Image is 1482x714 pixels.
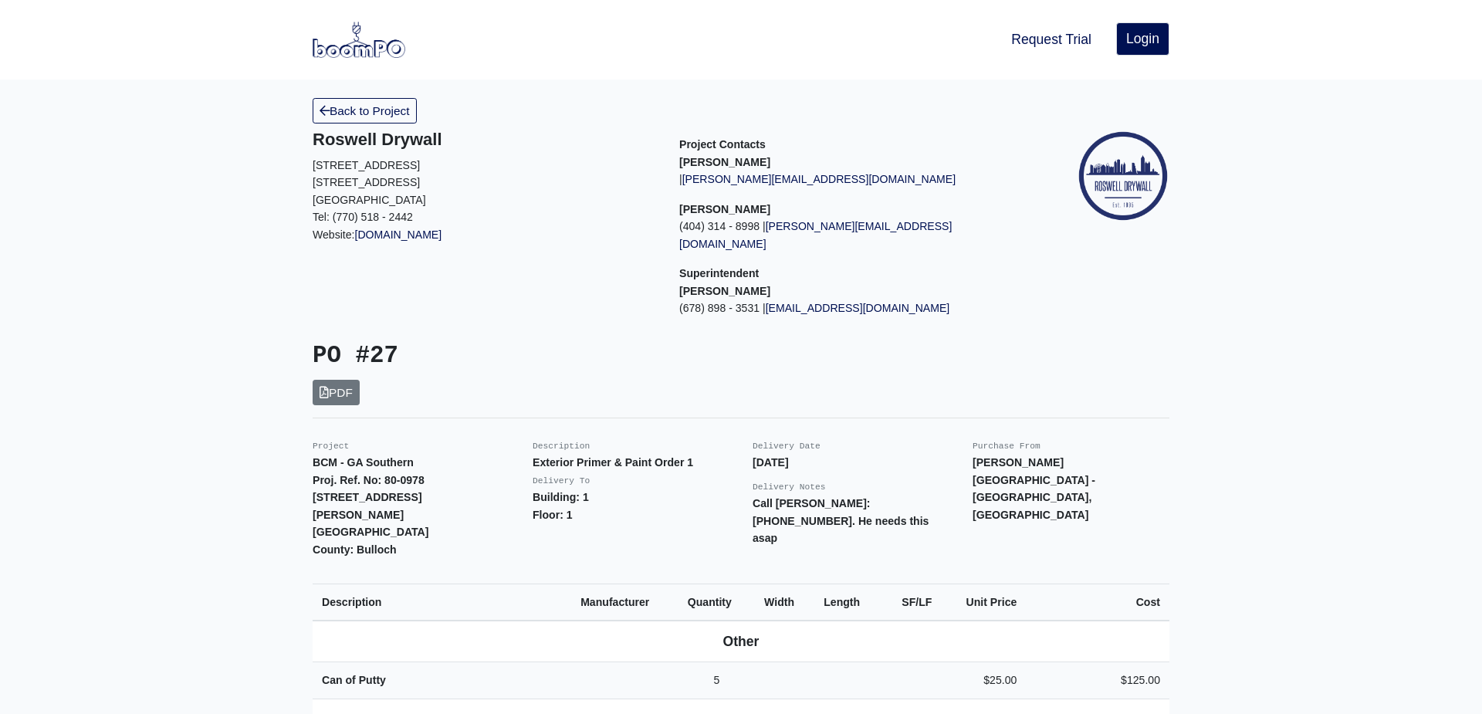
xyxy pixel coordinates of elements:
strong: Floor: 1 [533,509,573,521]
td: $25.00 [941,662,1026,699]
p: [PERSON_NAME][GEOGRAPHIC_DATA] - [GEOGRAPHIC_DATA], [GEOGRAPHIC_DATA] [973,454,1169,523]
b: Other [723,634,760,649]
strong: Building: 1 [533,491,589,503]
strong: Call [PERSON_NAME]: [PHONE_NUMBER]. He needs this asap [753,497,929,544]
a: Request Trial [1005,22,1098,56]
strong: [STREET_ADDRESS][PERSON_NAME] [313,491,422,521]
a: [DOMAIN_NAME] [355,228,442,241]
small: Project [313,442,349,451]
div: Website: [313,130,656,243]
th: Unit Price [941,584,1026,621]
th: Description [313,584,571,621]
img: boomPO [313,22,405,57]
strong: Exterior Primer & Paint Order 1 [533,456,693,469]
p: [STREET_ADDRESS] [313,174,656,191]
th: Width [755,584,814,621]
small: Purchase From [973,442,1040,451]
small: Description [533,442,590,451]
a: Login [1116,22,1169,55]
span: Superintendent [679,267,759,279]
strong: [PERSON_NAME] [679,203,770,215]
span: Project Contacts [679,138,766,151]
a: Back to Project [313,98,417,124]
a: [PERSON_NAME][EMAIL_ADDRESS][DOMAIN_NAME] [679,220,952,250]
p: (404) 314 - 8998 | [679,218,1023,252]
p: (678) 898 - 3531 | [679,299,1023,317]
th: Manufacturer [571,584,678,621]
a: PDF [313,380,360,405]
strong: Can of Putty [322,674,386,686]
strong: [DATE] [753,456,789,469]
h5: Roswell Drywall [313,130,656,150]
td: 5 [678,662,755,699]
th: SF/LF [881,584,941,621]
small: Delivery Notes [753,482,826,492]
a: [EMAIL_ADDRESS][DOMAIN_NAME] [766,302,950,314]
strong: County: Bulloch [313,543,397,556]
a: [PERSON_NAME][EMAIL_ADDRESS][DOMAIN_NAME] [682,173,956,185]
p: Tel: (770) 518 - 2442 [313,208,656,226]
th: Length [814,584,881,621]
th: Quantity [678,584,755,621]
p: | [679,171,1023,188]
strong: [PERSON_NAME] [679,285,770,297]
small: Delivery To [533,476,590,486]
p: [GEOGRAPHIC_DATA] [313,191,656,209]
th: Cost [1026,584,1169,621]
h3: PO #27 [313,342,729,371]
strong: [PERSON_NAME] [679,156,770,168]
p: [STREET_ADDRESS] [313,157,656,174]
strong: BCM - GA Southern [313,456,414,469]
td: $125.00 [1026,662,1169,699]
small: Delivery Date [753,442,821,451]
strong: Proj. Ref. No: 80-0978 [313,474,425,486]
strong: [GEOGRAPHIC_DATA] [313,526,428,538]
